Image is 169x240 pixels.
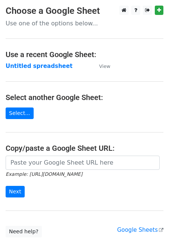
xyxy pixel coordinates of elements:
p: Use one of the options below... [6,19,163,27]
input: Next [6,186,25,197]
h4: Use a recent Google Sheet: [6,50,163,59]
h3: Choose a Google Sheet [6,6,163,16]
a: Need help? [6,226,42,237]
h4: Select another Google Sheet: [6,93,163,102]
small: View [99,63,110,69]
a: View [92,63,110,69]
a: Untitled spreadsheet [6,63,73,69]
h4: Copy/paste a Google Sheet URL: [6,144,163,153]
a: Google Sheets [117,227,163,233]
input: Paste your Google Sheet URL here [6,156,160,170]
a: Select... [6,107,34,119]
small: Example: [URL][DOMAIN_NAME] [6,171,82,177]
